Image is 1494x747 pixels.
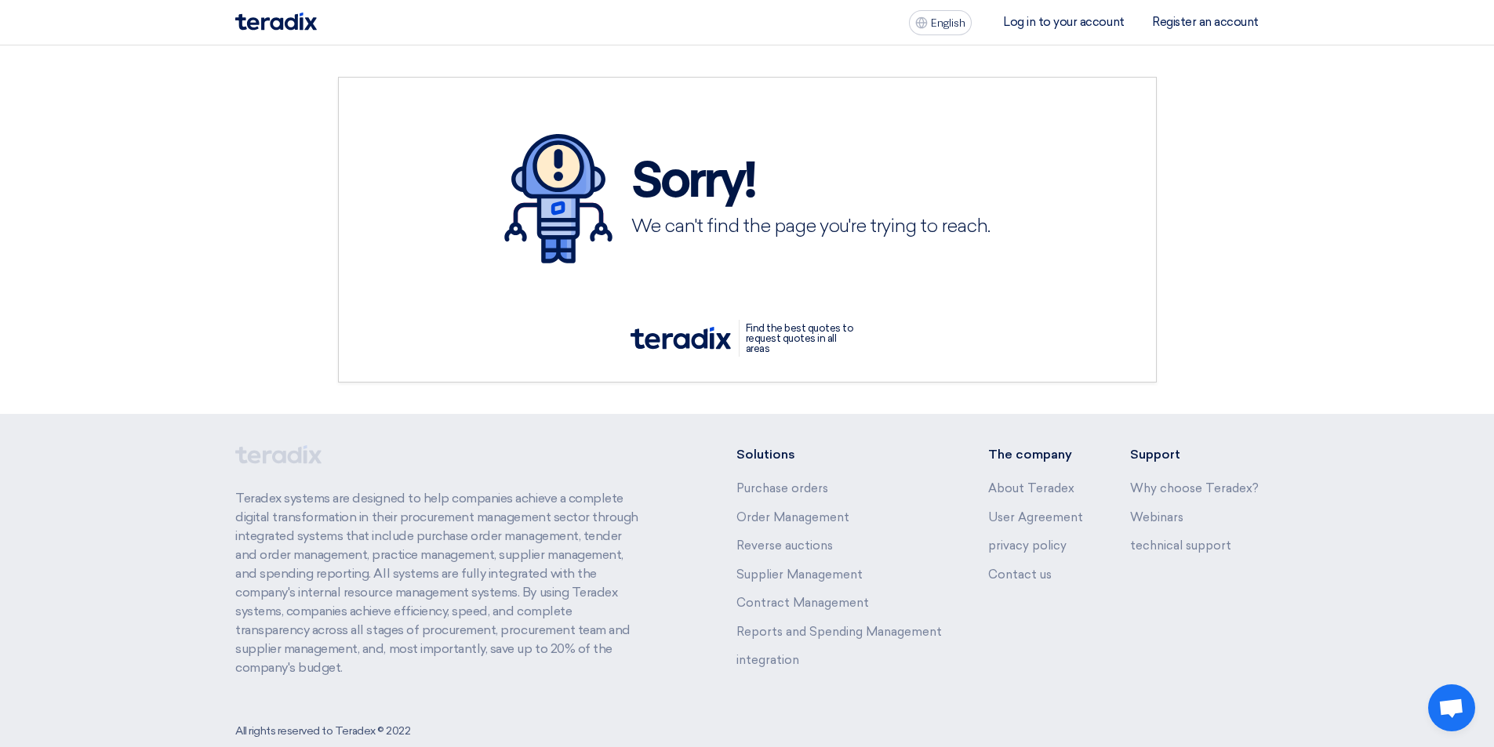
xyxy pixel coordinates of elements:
img: 404.svg [504,134,613,263]
font: We can't find the page you're trying to reach. [631,218,990,237]
font: Find the best quotes to request quotes in all areas [746,322,854,354]
a: Contact us [988,568,1052,582]
font: Support [1130,447,1180,462]
a: Supplier Management [736,568,863,582]
a: Order Management [736,510,849,524]
img: Teradix logo [235,13,317,31]
div: Open chat [1428,684,1475,731]
a: User Agreement [988,510,1083,524]
a: Webinars [1130,510,1183,524]
font: Teradex systems are designed to help companies achieve a complete digital transformation in their... [235,491,638,675]
font: The company [988,447,1072,462]
a: privacy policy [988,538,1067,553]
font: Register an account [1152,15,1259,29]
a: Reports and Spending Management [736,625,942,639]
font: Sorry! [631,158,754,208]
button: English [909,10,972,35]
font: All rights reserved to Teradex © 2022 [235,724,410,738]
a: technical support [1130,538,1231,553]
a: Purchase orders [736,481,828,495]
font: Solutions [736,447,795,462]
font: Log in to your account [1003,15,1124,29]
a: Contract Management [736,596,869,610]
a: About Teradex [988,481,1074,495]
img: tx_logo.svg [631,327,731,349]
a: Reverse auctions [736,538,833,553]
a: Why choose Teradex? [1130,481,1259,495]
a: integration [736,653,799,667]
font: English [931,16,965,30]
